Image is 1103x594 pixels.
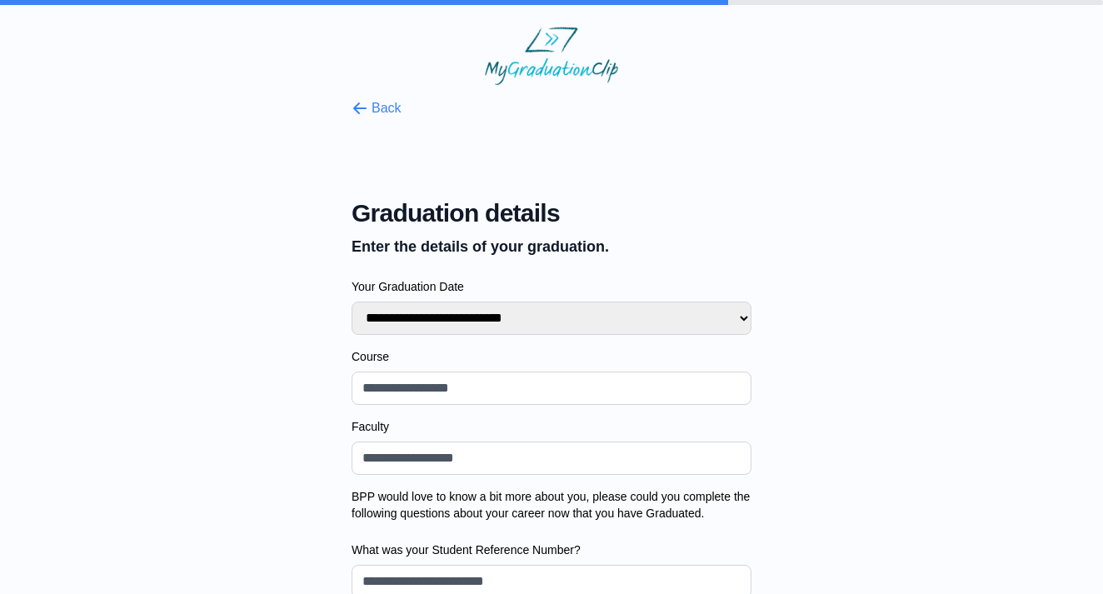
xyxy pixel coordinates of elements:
label: Your Graduation Date [352,278,751,295]
label: Faculty [352,418,751,435]
p: Enter the details of your graduation. [352,235,751,258]
span: Graduation details [352,198,751,228]
label: Course [352,348,751,365]
label: What was your Student Reference Number? [352,542,751,558]
label: BPP would love to know a bit more about you, please could you complete the following questions ab... [352,488,751,522]
button: Back [352,98,402,118]
img: MyGraduationClip [485,27,618,85]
